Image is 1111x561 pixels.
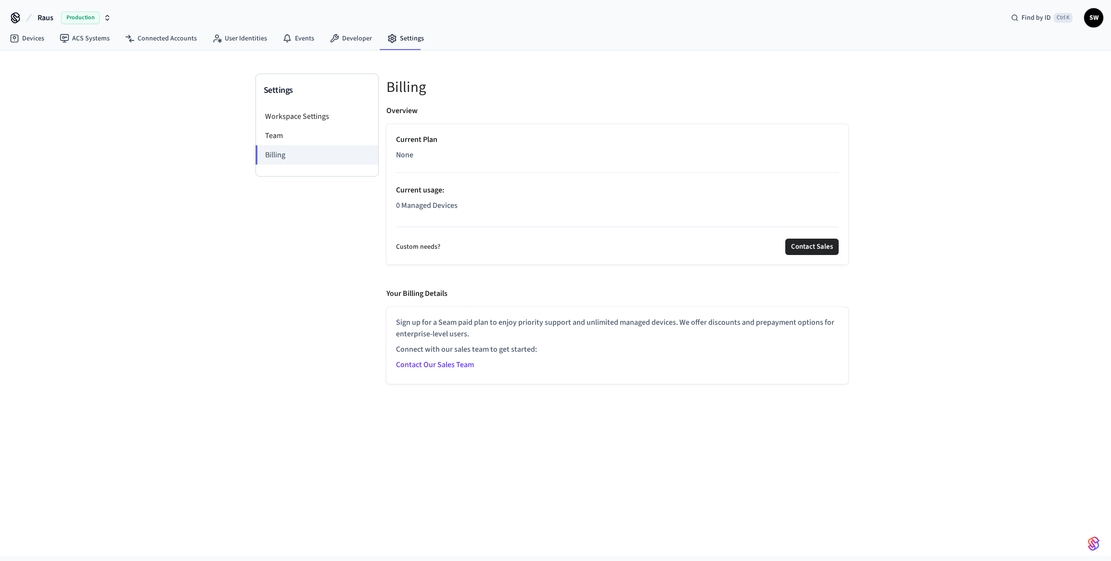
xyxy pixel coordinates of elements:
span: Find by ID [1022,13,1051,23]
img: SeamLogoGradient.69752ec5.svg [1088,536,1099,551]
a: Devices [2,30,52,47]
li: Team [256,126,378,145]
a: Developer [322,30,380,47]
h5: Billing [386,77,848,97]
span: Raus [38,12,53,24]
a: ACS Systems [52,30,117,47]
div: Custom needs? [396,239,839,255]
span: SW [1085,9,1102,26]
a: Connected Accounts [117,30,204,47]
a: User Identities [204,30,275,47]
span: Ctrl K [1054,13,1073,23]
a: Contact Our Sales Team [396,359,474,370]
p: Overview [386,105,418,116]
p: Current Plan [396,134,839,145]
span: None [396,149,413,161]
p: Current usage : [396,184,839,196]
p: Sign up for a Seam paid plan to enjoy priority support and unlimited managed devices. We offer di... [396,317,839,340]
p: Your Billing Details [386,288,447,299]
p: Connect with our sales team to get started: [396,344,839,355]
li: Workspace Settings [256,107,378,126]
h3: Settings [264,84,370,97]
li: Billing [255,145,378,165]
a: Events [275,30,322,47]
span: Production [61,12,100,24]
a: Settings [380,30,432,47]
button: SW [1084,8,1103,27]
div: Find by IDCtrl K [1003,9,1080,26]
button: Contact Sales [785,239,839,255]
p: 0 Managed Devices [396,200,839,211]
